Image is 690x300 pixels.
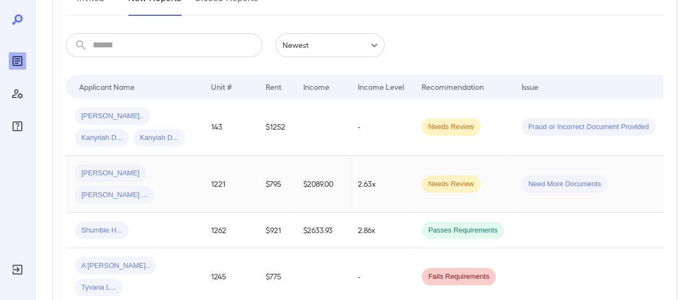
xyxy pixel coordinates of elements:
[202,156,257,213] td: 1221
[521,122,655,132] span: Fraud or Incorrect Document Provided
[295,156,349,213] td: $2089.00
[9,261,26,278] div: Log Out
[75,283,123,293] span: Tyvana L...
[257,213,295,248] td: $921
[295,213,349,248] td: $2633.93
[79,80,135,93] div: Applicant Name
[257,156,295,213] td: $795
[349,99,413,156] td: -
[422,225,504,236] span: Passes Requirements
[422,80,484,93] div: Recommendation
[422,122,481,132] span: Needs Review
[75,190,154,200] span: [PERSON_NAME] ...
[9,52,26,70] div: Reports
[521,179,608,189] span: Need More Documents
[9,85,26,102] div: Manage Users
[303,80,329,93] div: Income
[75,225,129,236] span: Shumbie H...
[9,118,26,135] div: FAQ
[422,179,481,189] span: Needs Review
[349,156,413,213] td: 2.63x
[275,33,385,57] div: Newest
[202,213,257,248] td: 1262
[266,80,283,93] div: Rent
[75,133,129,143] span: Kanyriah D...
[75,168,146,179] span: [PERSON_NAME]
[202,99,257,156] td: 143
[75,111,150,121] span: [PERSON_NAME]..
[211,80,232,93] div: Unit #
[358,80,404,93] div: Income Level
[422,272,496,282] span: Fails Requirements
[133,133,185,143] span: Kanyiah D...
[75,261,156,271] span: A'[PERSON_NAME]..
[521,80,539,93] div: Issue
[349,213,413,248] td: 2.86x
[257,99,295,156] td: $1252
